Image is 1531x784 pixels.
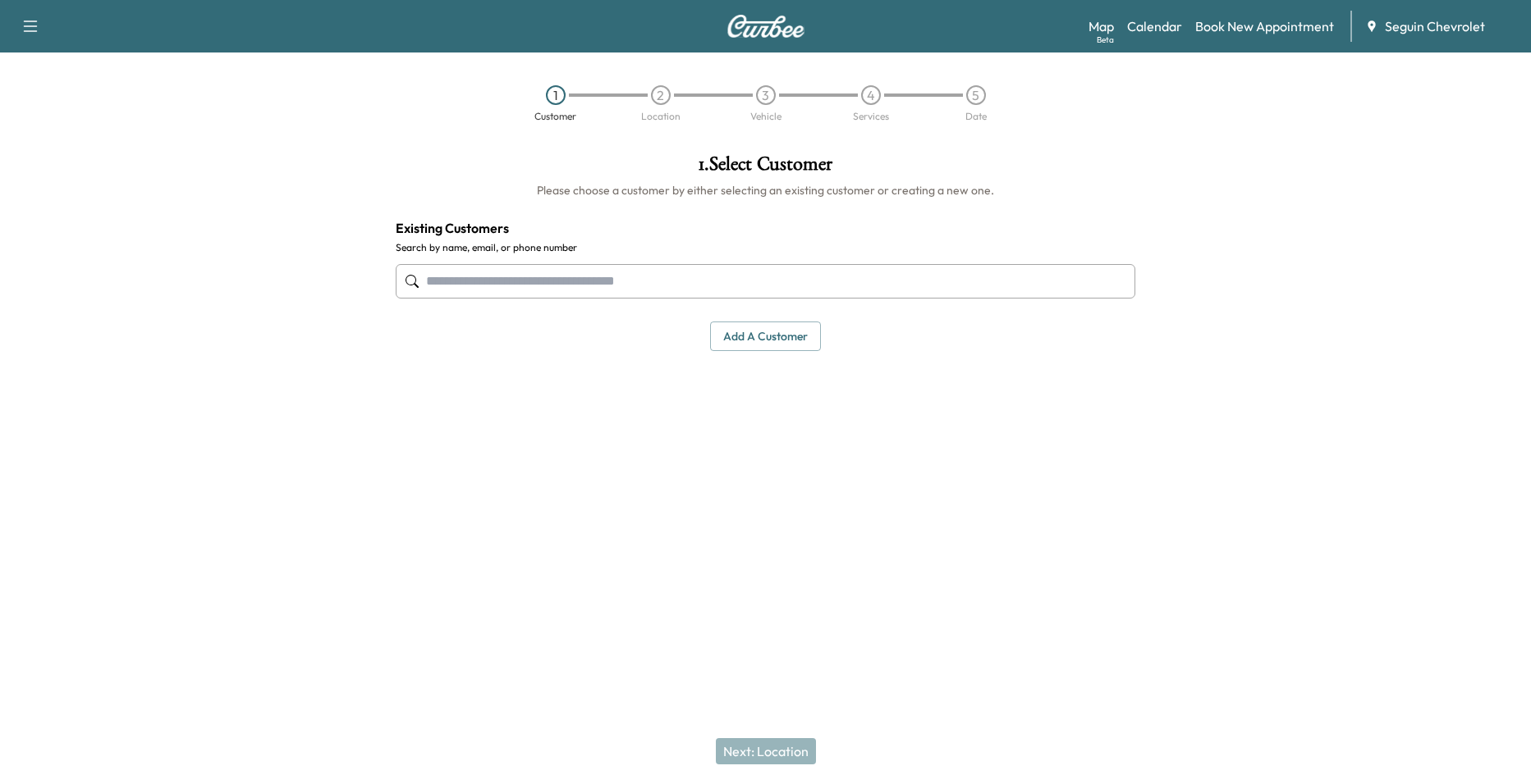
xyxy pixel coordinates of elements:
[651,85,671,105] div: 2
[1097,34,1114,46] div: Beta
[756,85,776,105] div: 3
[853,112,889,121] div: Services
[966,85,986,105] div: 5
[546,85,566,105] div: 1
[396,218,1135,238] h4: Existing Customers
[710,321,821,352] button: Add a customer
[396,182,1135,198] h6: Please choose a customer by either selecting an existing customer or creating a new one.
[861,85,881,105] div: 4
[1089,16,1114,36] a: MapBeta
[534,112,576,121] div: Customer
[641,112,681,121] div: Location
[727,15,805,38] img: Curbee Logo
[1385,16,1485,36] span: Seguin Chevrolet
[1127,16,1182,36] a: Calendar
[396,154,1135,182] h1: 1 . Select Customer
[750,112,782,121] div: Vehicle
[965,112,987,121] div: Date
[1195,16,1334,36] a: Book New Appointment
[396,241,1135,254] label: Search by name, email, or phone number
